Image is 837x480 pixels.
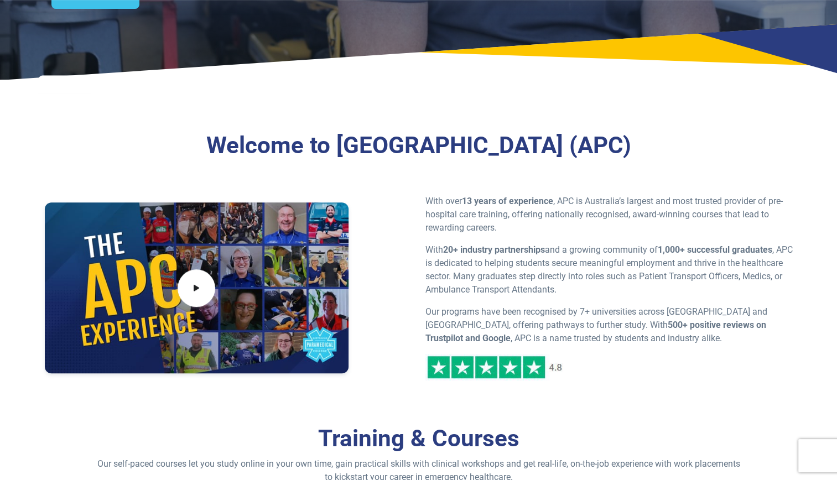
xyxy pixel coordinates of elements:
[425,243,793,296] p: With and a growing community of , APC is dedicated to helping students secure meaningful employme...
[425,305,793,345] p: Our programs have been recognised by 7+ universities across [GEOGRAPHIC_DATA] and [GEOGRAPHIC_DAT...
[425,195,793,234] p: With over , APC is Australia’s largest and most trusted provider of pre-hospital care training, o...
[462,196,553,206] strong: 13 years of experience
[443,244,545,255] strong: 20+ industry partnerships
[95,425,742,453] h2: Training & Courses
[658,244,772,255] strong: 1,000+ successful graduates
[101,132,736,160] h3: Welcome to [GEOGRAPHIC_DATA] (APC)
